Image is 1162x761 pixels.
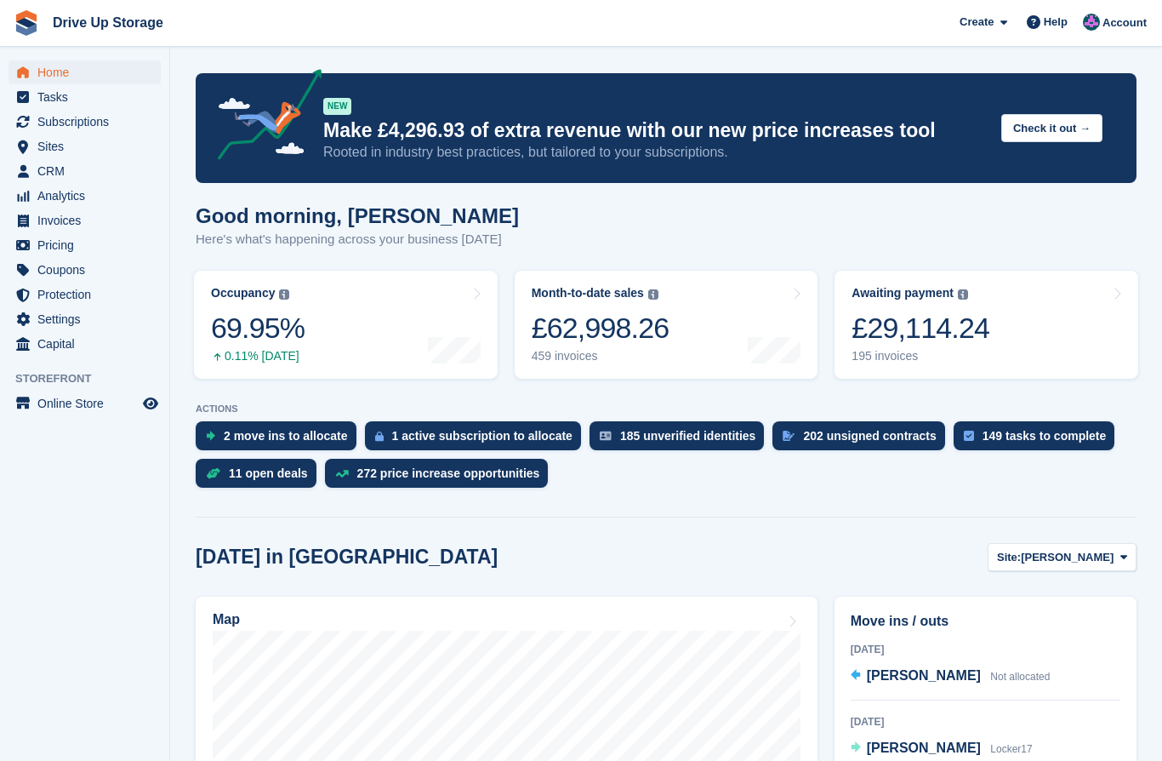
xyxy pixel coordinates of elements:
img: price_increase_opportunities-93ffe204e8149a01c8c9dc8f82e8f89637d9d84a8eef4429ea346261dce0b2c0.svg [335,470,349,478]
p: Here's what's happening across your business [DATE] [196,230,519,249]
span: CRM [37,159,140,183]
button: Site: [PERSON_NAME] [988,543,1136,571]
img: active_subscription_to_allocate_icon-d502201f5373d7db506a760aba3b589e785aa758c864c3986d89f69b8ff3... [375,431,384,442]
a: 11 open deals [196,459,325,496]
a: 2 move ins to allocate [196,421,365,459]
img: icon-info-grey-7440780725fd019a000dd9b08b2336e03edf1995a4989e88bcd33f0948082b44.svg [958,289,968,300]
div: £62,998.26 [532,311,669,346]
img: icon-info-grey-7440780725fd019a000dd9b08b2336e03edf1995a4989e88bcd33f0948082b44.svg [648,289,658,300]
a: 185 unverified identities [590,421,773,459]
span: Not allocated [990,671,1050,683]
h2: [DATE] in [GEOGRAPHIC_DATA] [196,546,498,569]
a: 272 price increase opportunities [325,459,557,496]
span: Capital [37,332,140,356]
p: Rooted in industry best practices, but tailored to your subscriptions. [323,143,988,162]
span: Analytics [37,184,140,208]
a: menu [9,283,161,306]
div: 11 open deals [229,466,308,480]
h2: Map [213,612,240,627]
div: 149 tasks to complete [983,429,1107,443]
span: Help [1044,14,1068,31]
a: [PERSON_NAME] Not allocated [851,666,1051,688]
a: menu [9,110,161,134]
div: 272 price increase opportunities [357,466,540,480]
div: 0.11% [DATE] [211,349,305,363]
a: menu [9,85,161,109]
span: Protection [37,283,140,306]
img: Andy [1083,14,1100,31]
div: Occupancy [211,286,275,300]
div: 459 invoices [532,349,669,363]
span: Pricing [37,233,140,257]
a: menu [9,307,161,331]
a: Awaiting payment £29,114.24 195 invoices [834,271,1138,379]
img: contract_signature_icon-13c848040528278c33f63329250d36e43548de30e8caae1d1a13099fd9432cc5.svg [783,431,795,441]
span: Sites [37,134,140,158]
a: menu [9,159,161,183]
div: [DATE] [851,714,1120,730]
a: 1 active subscription to allocate [365,421,590,459]
span: Subscriptions [37,110,140,134]
a: menu [9,258,161,282]
div: Month-to-date sales [532,286,644,300]
span: Create [960,14,994,31]
span: [PERSON_NAME] [867,741,981,755]
div: 185 unverified identities [620,429,756,443]
div: 2 move ins to allocate [224,429,348,443]
a: Drive Up Storage [46,9,170,37]
img: verify_identity-adf6edd0f0f0b5bbfe63781bf79b02c33cf7c696d77639b501bdc392416b5a36.svg [600,431,612,441]
h1: Good morning, [PERSON_NAME] [196,204,519,227]
a: 202 unsigned contracts [772,421,953,459]
a: Occupancy 69.95% 0.11% [DATE] [194,271,498,379]
span: Settings [37,307,140,331]
span: Online Store [37,392,140,415]
a: menu [9,60,161,84]
a: menu [9,332,161,356]
span: [PERSON_NAME] [867,668,981,683]
div: 195 invoices [852,349,989,363]
div: 202 unsigned contracts [803,429,936,443]
div: NEW [323,98,351,115]
button: Check it out → [1001,114,1102,142]
p: ACTIONS [196,403,1136,415]
img: task-75834270c22a3079a89374b754ae025e5fb1db73e45f91037f5363f120a921f8.svg [964,431,974,441]
div: [DATE] [851,642,1120,657]
a: Month-to-date sales £62,998.26 459 invoices [515,271,818,379]
img: deal-1b604bf984904fb50ccaf53a9ad4b4a5d6e5aea283cecdc64d6e3604feb123c2.svg [206,467,220,479]
p: Make £4,296.93 of extra revenue with our new price increases tool [323,118,988,143]
span: Home [37,60,140,84]
img: move_ins_to_allocate_icon-fdf77a2bb77ea45bf5b3d319d69a93e2d87916cf1d5bf7949dd705db3b84f3ca.svg [206,431,215,441]
img: icon-info-grey-7440780725fd019a000dd9b08b2336e03edf1995a4989e88bcd33f0948082b44.svg [279,289,289,300]
a: menu [9,134,161,158]
span: Coupons [37,258,140,282]
img: price-adjustments-announcement-icon-8257ccfd72463d97f412b2fc003d46551f7dbcb40ab6d574587a9cd5c0d94... [203,69,322,166]
span: Account [1102,14,1147,31]
a: menu [9,233,161,257]
a: [PERSON_NAME] Locker17 [851,738,1033,760]
span: Invoices [37,209,140,232]
div: £29,114.24 [852,311,989,346]
div: 69.95% [211,311,305,346]
div: Awaiting payment [852,286,954,300]
a: menu [9,392,161,415]
div: 1 active subscription to allocate [392,429,572,443]
h2: Move ins / outs [851,611,1120,632]
span: Tasks [37,85,140,109]
a: Preview store [140,393,161,414]
span: Locker17 [990,743,1032,755]
a: menu [9,184,161,208]
img: stora-icon-8386f47178a22dfd0bd8f6a31ec36ba5ce8667c1dd55bd0f319d3a0aa187defe.svg [14,10,39,36]
span: Site: [997,549,1021,566]
a: 149 tasks to complete [954,421,1124,459]
span: Storefront [15,370,169,387]
a: menu [9,209,161,232]
span: [PERSON_NAME] [1021,549,1114,566]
